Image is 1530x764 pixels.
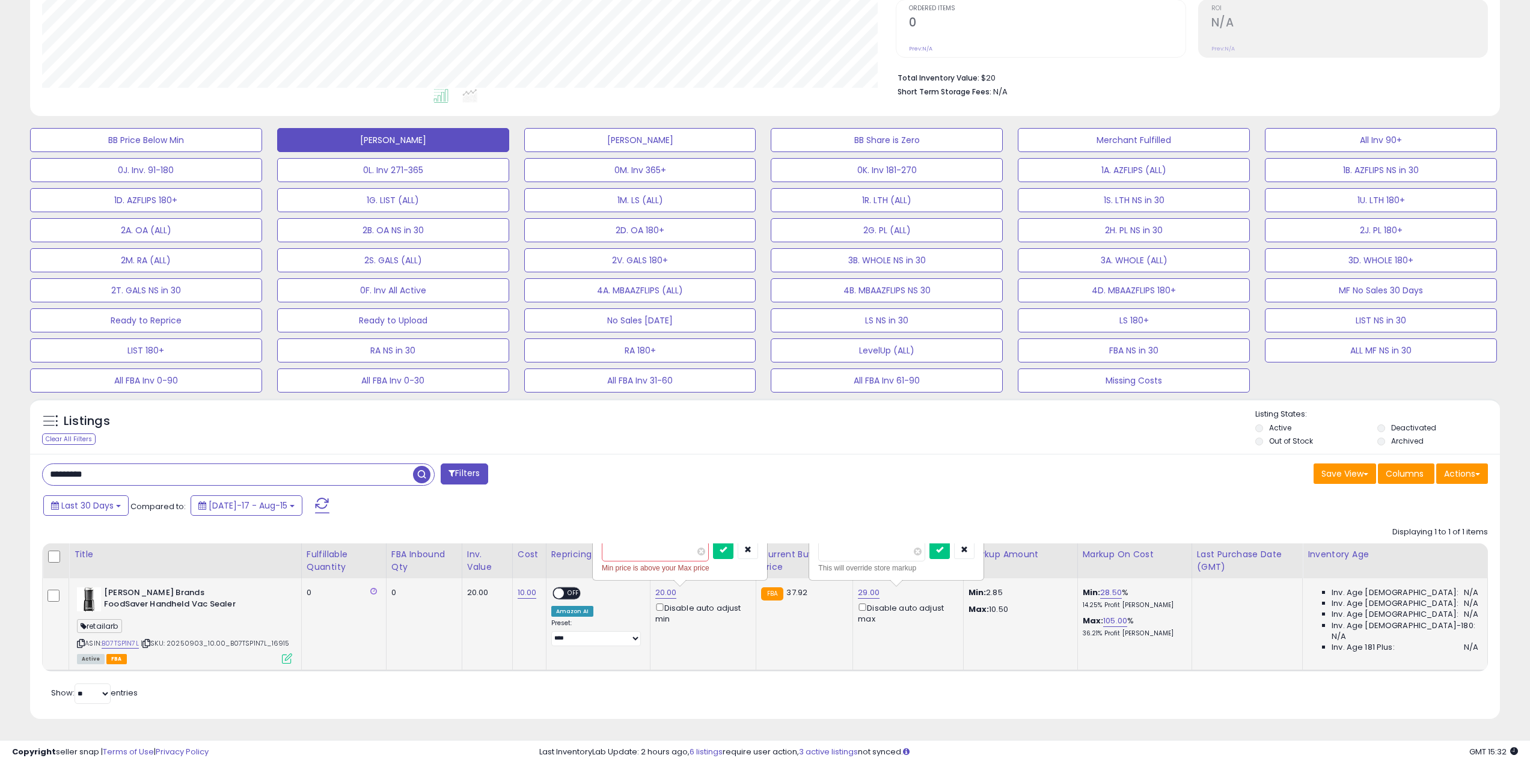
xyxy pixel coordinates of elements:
button: RA NS in 30 [277,338,509,362]
b: [PERSON_NAME] Brands FoodSaver Handheld Vac Sealer [104,587,250,613]
div: % [1083,587,1183,610]
div: Min price is above your Max price [602,562,758,574]
li: $20 [898,70,1479,84]
button: 1D. AZFLIPS 180+ [30,188,262,212]
button: 1G. LIST (ALL) [277,188,509,212]
span: N/A [993,86,1008,97]
label: Archived [1391,436,1424,446]
button: 2J. PL 180+ [1265,218,1497,242]
b: Short Term Storage Fees: [898,87,991,97]
button: Save View [1314,463,1376,484]
span: All listings currently available for purchase on Amazon [77,654,105,664]
button: Missing Costs [1018,368,1250,393]
div: % [1083,616,1183,638]
button: Merchant Fulfilled [1018,128,1250,152]
p: Listing States: [1255,409,1500,420]
h2: N/A [1211,16,1487,32]
button: FBA NS in 30 [1018,338,1250,362]
h5: Listings [64,413,110,430]
button: 0L. Inv 271-365 [277,158,509,182]
a: 10.00 [518,587,537,599]
th: The percentage added to the cost of goods (COGS) that forms the calculator for Min & Max prices. [1077,543,1192,578]
span: retailarb [77,619,122,633]
div: Last Purchase Date (GMT) [1197,548,1298,573]
span: Last 30 Days [61,500,114,512]
span: N/A [1464,587,1478,598]
span: N/A [1332,631,1346,642]
button: 2A. OA (ALL) [30,218,262,242]
span: 37.92 [786,587,807,598]
button: ALL MF NS in 30 [1265,338,1497,362]
button: 2D. OA 180+ [524,218,756,242]
button: Columns [1378,463,1434,484]
div: 20.00 [467,587,503,598]
button: 4D. MBAAZFLIPS 180+ [1018,278,1250,302]
button: LevelUp (ALL) [771,338,1003,362]
button: 0K. Inv 181-270 [771,158,1003,182]
button: 2S. GALS (ALL) [277,248,509,272]
span: FBA [106,654,127,664]
a: Privacy Policy [156,746,209,757]
button: No Sales [DATE] [524,308,756,332]
p: 36.21% Profit [PERSON_NAME] [1083,629,1183,638]
button: 1U. LTH 180+ [1265,188,1497,212]
button: Ready to Upload [277,308,509,332]
button: Actions [1436,463,1488,484]
button: 2H. PL NS in 30 [1018,218,1250,242]
b: Min: [1083,587,1101,598]
p: 10.50 [968,604,1068,615]
label: Out of Stock [1269,436,1313,446]
div: Disable auto adjust max [858,601,953,625]
span: OFF [564,588,583,599]
strong: Min: [968,587,987,598]
strong: Max: [968,604,990,615]
b: Total Inventory Value: [898,73,979,83]
button: BB Price Below Min [30,128,262,152]
div: Displaying 1 to 1 of 1 items [1392,527,1488,538]
a: 20.00 [655,587,677,599]
span: N/A [1464,642,1478,653]
button: Ready to Reprice [30,308,262,332]
button: Filters [441,463,488,484]
button: 2M. RA (ALL) [30,248,262,272]
div: Fulfillable Quantity [307,548,381,573]
h2: 0 [909,16,1185,32]
button: LS 180+ [1018,308,1250,332]
button: BB Share is Zero [771,128,1003,152]
button: 0M. Inv 365+ [524,158,756,182]
div: Last InventoryLab Update: 2 hours ago, require user action, not synced. [539,747,1518,758]
button: 1A. AZFLIPS (ALL) [1018,158,1250,182]
span: Inv. Age [DEMOGRAPHIC_DATA]-180: [1332,620,1475,631]
div: FBA inbound Qty [391,548,457,573]
span: Ordered Items [909,5,1185,12]
button: 3B. WHOLE NS in 30 [771,248,1003,272]
span: | SKU: 20250903_10.00_B07TSP1N7L_16915 [141,638,289,648]
button: [PERSON_NAME] [524,128,756,152]
button: MF No Sales 30 Days [1265,278,1497,302]
div: Repricing [551,548,645,561]
a: 6 listings [690,746,723,757]
div: Clear All Filters [42,433,96,445]
a: B07TSP1N7L [102,638,139,649]
button: All Inv 90+ [1265,128,1497,152]
button: All FBA Inv 0-90 [30,368,262,393]
img: 31WHtKah9gL._SL40_.jpg [77,587,101,611]
strong: Copyright [12,746,56,757]
button: All FBA Inv 31-60 [524,368,756,393]
button: 2B. OA NS in 30 [277,218,509,242]
div: Markup Amount [968,548,1073,561]
a: Terms of Use [103,746,154,757]
a: 105.00 [1103,615,1127,627]
span: Inv. Age [DEMOGRAPHIC_DATA]: [1332,609,1458,620]
div: Amazon AI [551,606,593,617]
button: 4B. MBAAZFLIPS NS 30 [771,278,1003,302]
label: Active [1269,423,1291,433]
a: 3 active listings [799,746,858,757]
button: 2V. GALS 180+ [524,248,756,272]
div: Inv. value [467,548,507,573]
div: This will override store markup [818,562,975,574]
button: [PERSON_NAME] [277,128,509,152]
button: RA 180+ [524,338,756,362]
span: Inv. Age [DEMOGRAPHIC_DATA]: [1332,587,1458,598]
div: Inventory Age [1308,548,1483,561]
